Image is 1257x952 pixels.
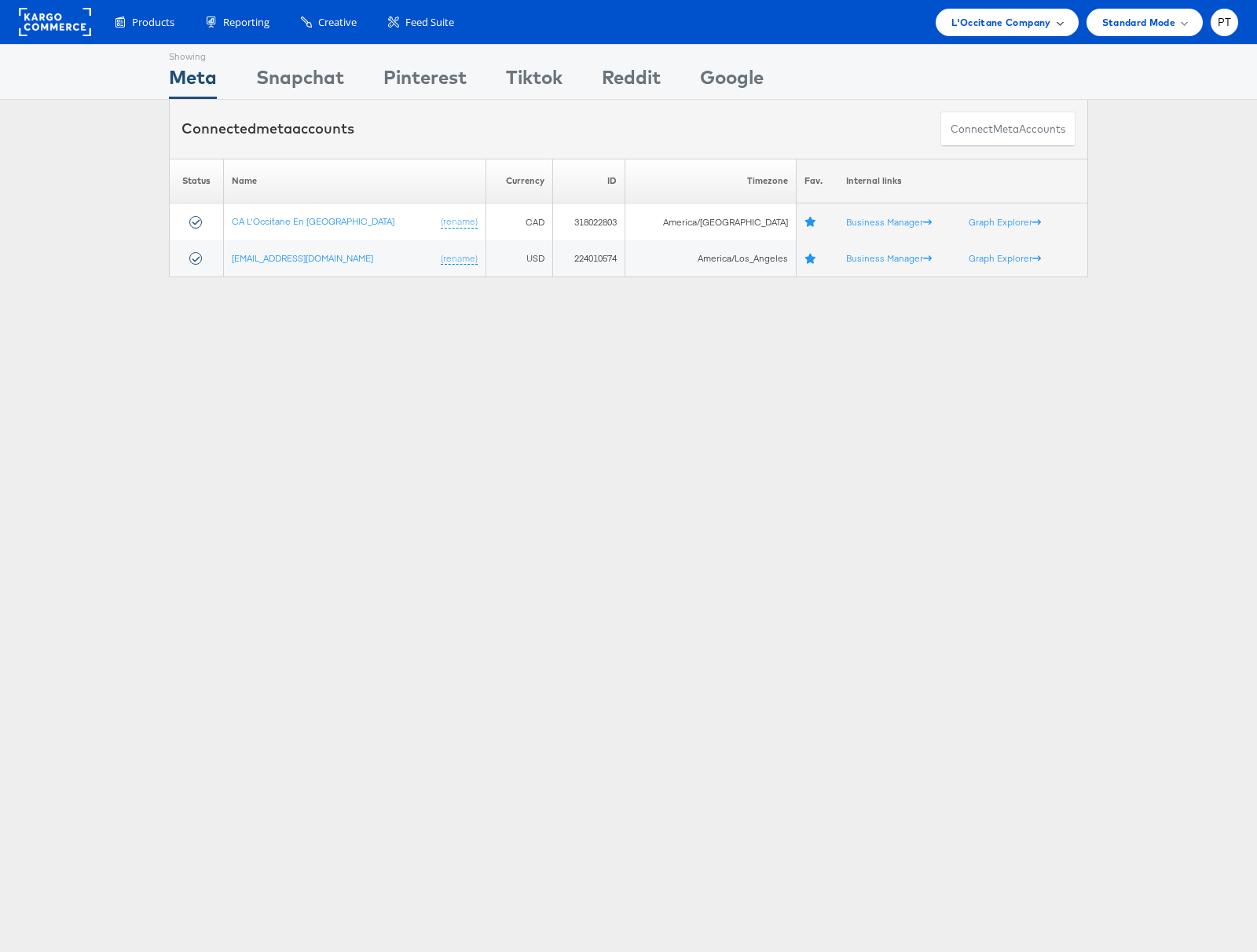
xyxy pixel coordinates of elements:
[969,216,1041,228] a: Graph Explorer
[383,64,467,99] div: Pinterest
[486,203,553,240] td: CAD
[969,252,1041,264] a: Graph Explorer
[951,14,1050,31] span: L'Occitane Company
[993,122,1019,137] span: meta
[232,252,373,264] a: [EMAIL_ADDRESS][DOMAIN_NAME]
[486,159,553,203] th: Currency
[486,240,553,277] td: USD
[224,159,486,203] th: Name
[846,252,932,264] a: Business Manager
[405,15,454,30] span: Feed Suite
[441,215,478,229] a: (rename)
[170,159,224,203] th: Status
[256,64,344,99] div: Snapchat
[169,64,217,99] div: Meta
[441,252,478,265] a: (rename)
[506,64,563,99] div: Tiktok
[846,216,932,228] a: Business Manager
[625,203,797,240] td: America/[GEOGRAPHIC_DATA]
[625,240,797,277] td: America/Los_Angeles
[602,64,661,99] div: Reddit
[181,119,354,139] div: Connected accounts
[223,15,269,30] span: Reporting
[553,159,625,203] th: ID
[318,15,357,30] span: Creative
[1218,17,1232,27] span: PT
[553,203,625,240] td: 318022803
[700,64,764,99] div: Google
[169,45,217,64] div: Showing
[232,215,394,227] a: CA L'Occitane En [GEOGRAPHIC_DATA]
[132,15,174,30] span: Products
[1102,14,1175,31] span: Standard Mode
[625,159,797,203] th: Timezone
[553,240,625,277] td: 224010574
[256,119,292,137] span: meta
[940,112,1076,147] button: ConnectmetaAccounts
